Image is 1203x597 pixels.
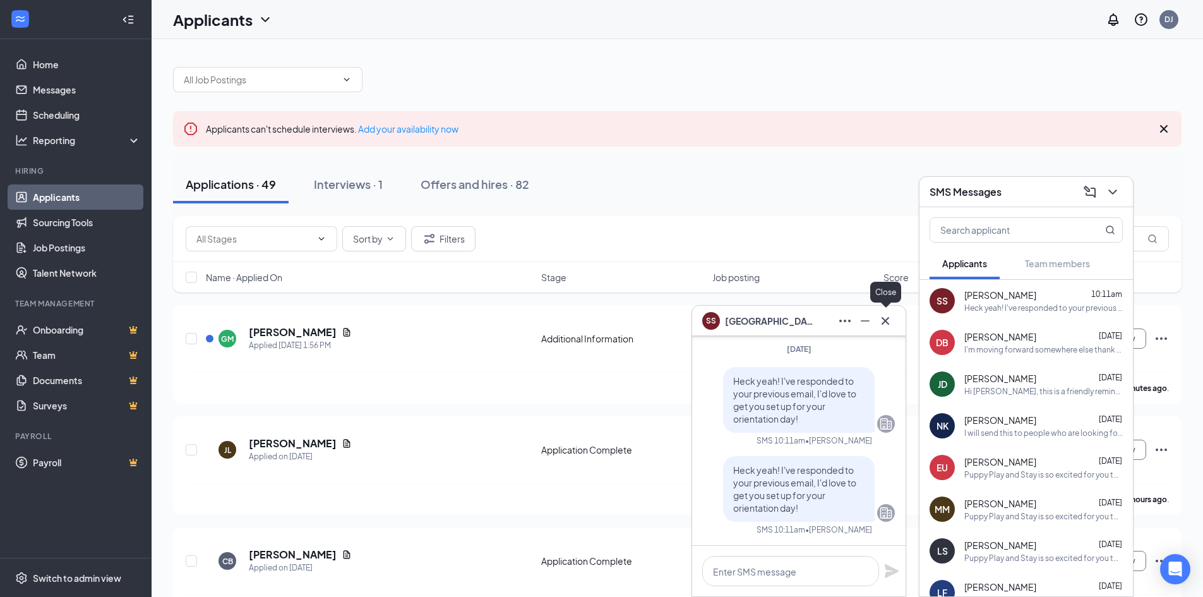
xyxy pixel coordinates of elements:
[342,75,352,85] svg: ChevronDown
[342,226,406,251] button: Sort byChevronDown
[1105,225,1115,235] svg: MagnifyingGlass
[1099,540,1122,549] span: [DATE]
[878,416,894,431] svg: Company
[805,524,872,535] span: • [PERSON_NAME]
[33,572,121,584] div: Switch to admin view
[411,226,476,251] button: Filter Filters
[206,271,282,284] span: Name · Applied On
[122,13,135,26] svg: Collapse
[14,13,27,25] svg: WorkstreamLogo
[222,556,233,567] div: CB
[936,336,949,349] div: DB
[541,555,705,567] div: Application Complete
[258,12,273,27] svg: ChevronDown
[937,294,948,307] div: SS
[787,344,811,354] span: [DATE]
[1164,14,1173,25] div: DJ
[1099,498,1122,507] span: [DATE]
[15,431,138,442] div: Payroll
[1082,184,1098,200] svg: ComposeMessage
[206,123,458,135] span: Applicants can't schedule interviews.
[421,176,529,192] div: Offers and hires · 82
[712,271,760,284] span: Job posting
[249,562,352,574] div: Applied on [DATE]
[183,121,198,136] svg: Error
[196,232,311,246] input: All Stages
[837,313,853,329] svg: Ellipses
[1156,121,1171,136] svg: Cross
[870,282,901,303] div: Close
[935,503,950,516] div: MM
[733,464,856,514] span: Heck yeah! I've responded to your previous email, I'd love to get you set up for your orientation...
[878,313,893,329] svg: Cross
[541,271,566,284] span: Stage
[1154,553,1169,569] svg: Ellipses
[316,234,326,244] svg: ChevronDown
[33,368,141,393] a: DocumentsCrown
[964,539,1036,552] span: [PERSON_NAME]
[33,52,141,77] a: Home
[33,342,141,368] a: TeamCrown
[964,330,1036,343] span: [PERSON_NAME]
[1099,456,1122,466] span: [DATE]
[249,339,352,352] div: Applied [DATE] 1:56 PM
[964,553,1123,564] div: Puppy Play and Stay is so excited for you to join our team! Do you know anyone else who might be ...
[964,372,1036,385] span: [PERSON_NAME]
[1099,581,1122,591] span: [DATE]
[883,271,909,284] span: Score
[249,437,337,450] h5: [PERSON_NAME]
[1106,12,1121,27] svg: Notifications
[884,564,899,579] svg: Plane
[1025,258,1090,269] span: Team members
[855,311,875,331] button: Minimize
[249,450,352,463] div: Applied on [DATE]
[33,77,141,102] a: Messages
[1080,182,1100,202] button: ComposeMessage
[937,545,948,557] div: LS
[964,428,1123,438] div: I will send this to people who are looking for a job and love dogs
[805,435,872,446] span: • [PERSON_NAME]
[964,455,1036,468] span: [PERSON_NAME]
[249,548,337,562] h5: [PERSON_NAME]
[33,450,141,475] a: PayrollCrown
[1147,234,1158,244] svg: MagnifyingGlass
[964,344,1123,355] div: I'm moving forward somewhere else thank you
[1121,495,1167,504] b: 15 hours ago
[15,134,28,147] svg: Analysis
[186,176,276,192] div: Applications · 49
[964,497,1036,510] span: [PERSON_NAME]
[964,386,1123,397] div: Hi [PERSON_NAME], this is a friendly reminder. To move forward with your application for Pup Pro ...
[964,469,1123,480] div: Puppy Play and Stay is so excited for you to join our team! Do you know anyone else who might be ...
[541,332,705,345] div: Additional Information
[875,311,895,331] button: Cross
[221,334,234,344] div: GM
[314,176,383,192] div: Interviews · 1
[184,73,337,87] input: All Job Postings
[422,231,437,246] svg: Filter
[938,378,947,390] div: JD
[937,419,949,432] div: NK
[1091,289,1122,299] span: 10:11am
[878,505,894,521] svg: Company
[964,289,1036,301] span: [PERSON_NAME]
[541,443,705,456] div: Application Complete
[1160,554,1190,584] div: Open Intercom Messenger
[358,123,458,135] a: Add your availability now
[15,572,28,584] svg: Settings
[930,185,1002,199] h3: SMS Messages
[1154,442,1169,457] svg: Ellipses
[1154,331,1169,346] svg: Ellipses
[1134,12,1149,27] svg: QuestionInfo
[173,9,253,30] h1: Applicants
[964,511,1123,522] div: Puppy Play and Stay is so excited for you to join our team! Do you know anyone else who might be ...
[942,258,987,269] span: Applicants
[15,166,138,176] div: Hiring
[1105,184,1120,200] svg: ChevronDown
[964,581,1036,593] span: [PERSON_NAME]
[757,524,805,535] div: SMS 10:11am
[964,303,1123,313] div: Heck yeah! I've responded to your previous email, I'd love to get you set up for your orientation...
[33,184,141,210] a: Applicants
[224,445,231,455] div: JL
[733,375,856,425] span: Heck yeah! I've responded to your previous email, I'd love to get you set up for your orientation...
